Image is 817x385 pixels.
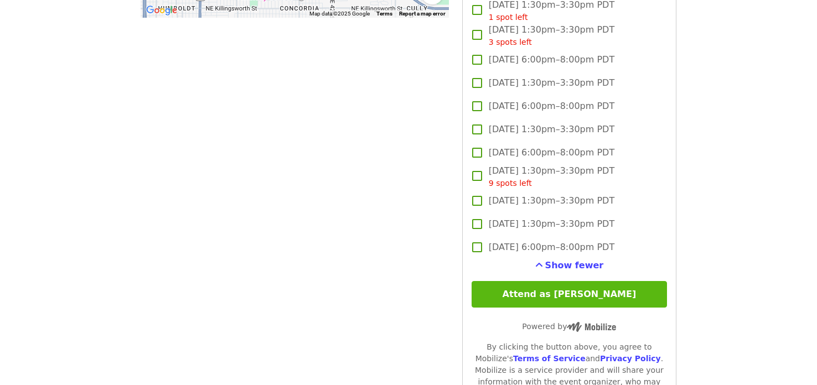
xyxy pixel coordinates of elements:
span: [DATE] 1:30pm–3:30pm PDT [489,217,614,231]
a: Terms (opens in new tab) [376,11,392,17]
span: [DATE] 1:30pm–3:30pm PDT [489,76,614,90]
img: Google [143,3,180,18]
span: 3 spots left [489,38,532,46]
a: Privacy Policy [600,354,661,363]
span: [DATE] 1:30pm–3:30pm PDT [489,23,614,48]
span: Powered by [522,322,616,331]
a: Terms of Service [513,354,586,363]
span: [DATE] 1:30pm–3:30pm PDT [489,123,614,136]
span: [DATE] 6:00pm–8:00pm PDT [489,241,614,254]
span: Map data ©2025 Google [309,11,370,17]
span: [DATE] 6:00pm–8:00pm PDT [489,100,614,113]
span: [DATE] 6:00pm–8:00pm PDT [489,146,614,159]
span: 1 spot left [489,13,528,22]
img: Powered by Mobilize [567,322,616,332]
span: 9 spots left [489,179,532,188]
span: [DATE] 6:00pm–8:00pm PDT [489,53,614,66]
span: [DATE] 1:30pm–3:30pm PDT [489,164,614,189]
span: [DATE] 1:30pm–3:30pm PDT [489,194,614,207]
button: See more timeslots [535,259,604,272]
span: Show fewer [545,260,604,270]
a: Open this area in Google Maps (opens a new window) [143,3,180,18]
button: Attend as [PERSON_NAME] [472,281,667,308]
a: Report a map error [399,11,446,17]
